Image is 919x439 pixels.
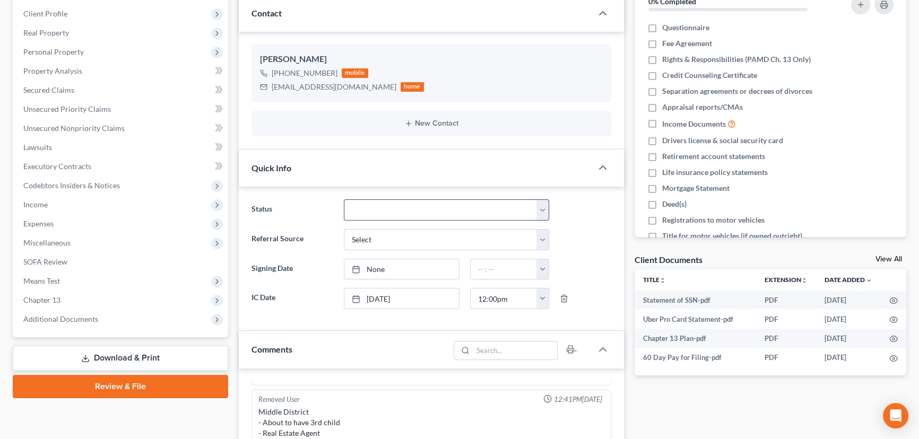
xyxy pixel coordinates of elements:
span: Rights & Responsibilities (PAMD Ch. 13 Only) [662,54,811,65]
span: Appraisal reports/CMAs [662,102,743,112]
label: Signing Date [246,259,339,280]
td: Chapter 13 Plan-pdf [635,329,757,348]
span: Additional Documents [23,314,98,323]
a: Download & Print [13,346,228,371]
span: Income [23,200,48,209]
span: Client Profile [23,9,67,18]
td: PDF [756,348,816,367]
div: [PERSON_NAME] [260,53,603,66]
td: Uber Pro Card Statement-pdf [635,310,757,329]
td: [DATE] [816,329,881,348]
a: Executory Contracts [15,157,228,176]
a: Extensionunfold_more [765,276,808,284]
div: mobile [342,68,368,78]
div: Client Documents [635,254,703,265]
a: Property Analysis [15,62,228,81]
a: SOFA Review [15,252,228,271]
span: Codebtors Insiders & Notices [23,181,120,190]
span: Chapter 13 [23,295,60,304]
span: Miscellaneous [23,238,71,247]
a: Lawsuits [15,138,228,157]
div: home [401,82,424,92]
input: -- : -- [471,259,537,279]
input: -- : -- [471,288,537,309]
span: Quick Info [252,163,291,173]
span: Questionnaire [662,22,709,33]
a: Titleunfold_more [643,276,666,284]
span: Means Test [23,276,60,285]
span: Personal Property [23,47,84,56]
span: Real Property [23,28,69,37]
a: Secured Claims [15,81,228,100]
i: expand_more [866,277,872,284]
td: Statement of SSN-pdf [635,291,757,310]
span: Unsecured Nonpriority Claims [23,124,125,133]
td: PDF [756,329,816,348]
span: Expenses [23,219,54,228]
span: Fee Agreement [662,38,712,49]
div: [PHONE_NUMBER] [272,68,337,78]
div: Open Intercom Messenger [883,403,908,428]
span: Deed(s) [662,199,687,209]
a: Date Added expand_more [825,276,872,284]
span: Income Documents [662,119,726,129]
a: Unsecured Nonpriority Claims [15,119,228,138]
td: PDF [756,310,816,329]
span: Registrations to motor vehicles [662,215,765,225]
span: 12:41PM[DATE] [554,394,602,405]
span: Drivers license & social security card [662,135,783,146]
span: Title for motor vehicles (if owned outright) [662,231,802,241]
div: [EMAIL_ADDRESS][DOMAIN_NAME] [272,82,396,92]
button: New Contact [260,119,603,128]
label: Status [246,199,339,221]
div: Removed User [258,394,300,405]
i: unfold_more [660,277,666,284]
a: View All [875,256,902,263]
label: IC Date [246,288,339,309]
td: PDF [756,291,816,310]
a: [DATE] [344,288,458,309]
span: Contact [252,8,282,18]
input: Search... [473,341,557,359]
span: Retirement account statements [662,151,765,162]
span: Credit Counseling Certificate [662,70,757,81]
a: Unsecured Priority Claims [15,100,228,119]
span: Comments [252,344,292,354]
label: Referral Source [246,229,339,250]
td: [DATE] [816,291,881,310]
span: Executory Contracts [23,162,91,171]
span: Mortgage Statement [662,183,730,194]
td: 60 Day Pay for Filing-pdf [635,348,757,367]
span: Separation agreements or decrees of divorces [662,86,812,96]
a: Review & File [13,375,228,398]
span: Property Analysis [23,66,82,75]
a: None [344,259,458,279]
span: SOFA Review [23,257,67,266]
span: Unsecured Priority Claims [23,104,111,113]
span: Life insurance policy statements [662,167,768,178]
span: Secured Claims [23,85,74,94]
i: unfold_more [801,277,808,284]
td: [DATE] [816,310,881,329]
td: [DATE] [816,348,881,367]
span: Lawsuits [23,143,52,152]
